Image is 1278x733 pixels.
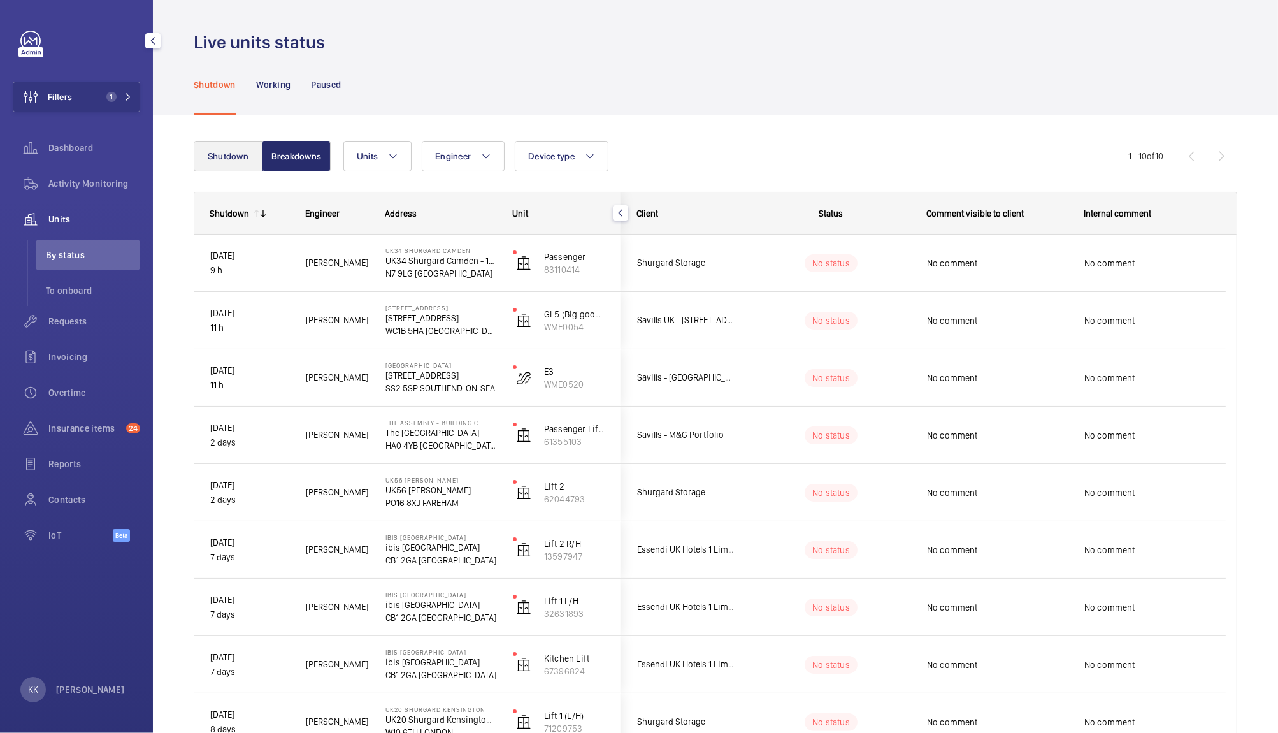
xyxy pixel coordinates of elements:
[385,439,496,452] p: HA0 4YB [GEOGRAPHIC_DATA]
[385,382,496,395] p: SS2 5SP SOUTHEND-ON-SEA
[210,607,289,622] p: 7 days
[385,304,496,312] p: [STREET_ADDRESS]
[544,665,605,678] p: 67396824
[516,370,531,386] img: escalator.svg
[210,249,289,263] p: [DATE]
[385,476,496,484] p: UK56 [PERSON_NAME]
[385,669,496,681] p: CB1 2GA [GEOGRAPHIC_DATA]
[210,708,289,722] p: [DATE]
[113,529,130,542] span: Beta
[385,267,496,280] p: N7 9LG [GEOGRAPHIC_DATA]
[637,313,735,328] span: Savills UK - [STREET_ADDRESS]
[927,372,1068,384] span: No comment
[637,600,735,614] span: Essendi UK Hotels 1 Limited
[385,369,496,382] p: [STREET_ADDRESS]
[1128,152,1163,161] span: 1 - 10 10
[637,485,735,500] span: Shurgard Storage
[385,312,496,324] p: [STREET_ADDRESS]
[819,208,844,219] span: Status
[194,78,236,91] p: Shutdown
[812,716,850,729] p: No status
[306,542,369,557] span: [PERSON_NAME]
[46,249,140,261] span: By status
[544,550,605,563] p: 13597947
[927,658,1068,671] span: No comment
[385,713,496,726] p: UK20 Shurgard Kensington - [STREET_ADDRESS]
[544,263,605,276] p: 83110414
[210,306,289,321] p: [DATE]
[812,429,850,442] p: No status
[48,91,72,103] span: Filters
[927,601,1068,614] span: No comment
[637,657,735,672] span: Essendi UK Hotels 1 Limited
[516,256,531,271] img: elevator.svg
[210,263,289,278] p: 9 h
[357,151,378,161] span: Units
[516,542,531,558] img: elevator.svg
[385,611,496,624] p: CB1 2GA [GEOGRAPHIC_DATA]
[637,542,735,557] span: Essendi UK Hotels 1 Limited
[385,706,496,713] p: UK20 Shurgard Kensington
[1084,429,1210,442] span: No comment
[306,428,369,442] span: [PERSON_NAME]
[385,497,496,509] p: PO16 8XJ FAREHAM
[544,435,605,448] p: 61355103
[126,423,140,433] span: 24
[385,426,496,439] p: The [GEOGRAPHIC_DATA]
[621,349,1226,407] div: Press SPACE to select this row.
[48,315,140,328] span: Requests
[385,484,496,497] p: UK56 [PERSON_NAME]
[48,493,140,506] span: Contacts
[385,599,496,611] p: ibis [GEOGRAPHIC_DATA]
[516,428,531,443] img: elevator.svg
[210,650,289,665] p: [DATE]
[385,361,496,369] p: [GEOGRAPHIC_DATA]
[435,151,471,161] span: Engineer
[256,78,291,91] p: Working
[385,648,496,656] p: IBIS [GEOGRAPHIC_DATA]
[812,544,850,556] p: No status
[544,595,605,607] p: Lift 1 L/H
[306,657,369,672] span: [PERSON_NAME]
[927,314,1068,327] span: No comment
[210,665,289,679] p: 7 days
[48,177,140,190] span: Activity Monitoring
[544,493,605,505] p: 62044793
[927,544,1068,556] span: No comment
[1084,372,1210,384] span: No comment
[1084,257,1210,270] span: No comment
[210,421,289,435] p: [DATE]
[1147,151,1155,161] span: of
[48,142,140,154] span: Dashboard
[544,537,605,550] p: Lift 2 R/H
[516,657,531,672] img: elevator.svg
[812,658,850,671] p: No status
[306,715,369,729] span: [PERSON_NAME]
[48,213,140,226] span: Units
[48,422,121,435] span: Insurance items
[1084,486,1210,499] span: No comment
[544,480,605,493] p: Lift 2
[385,541,496,554] p: ibis [GEOGRAPHIC_DATA]
[516,600,531,615] img: elevator.svg
[812,601,850,614] p: No status
[544,423,605,435] p: Passenger Lift 1
[385,324,496,337] p: WC1B 5HA [GEOGRAPHIC_DATA]
[210,550,289,565] p: 7 days
[1084,314,1210,327] span: No comment
[311,78,341,91] p: Paused
[926,208,1024,219] span: Comment visible to client
[48,386,140,399] span: Overtime
[636,208,658,219] span: Client
[637,370,735,385] span: Savills - [GEOGRAPHIC_DATA]
[812,486,850,499] p: No status
[210,535,289,550] p: [DATE]
[306,313,369,328] span: [PERSON_NAME]
[927,429,1068,442] span: No comment
[544,321,605,333] p: WME0054
[385,591,496,599] p: IBIS [GEOGRAPHIC_DATA]
[194,349,621,407] div: Press SPACE to select this row.
[46,284,140,297] span: To onboard
[194,141,262,171] button: Shutdown
[210,593,289,607] p: [DATE]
